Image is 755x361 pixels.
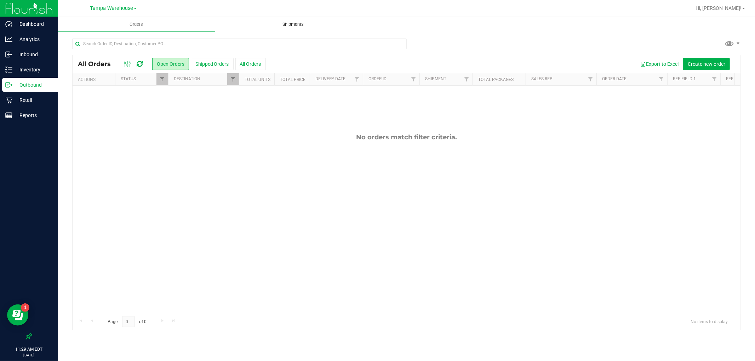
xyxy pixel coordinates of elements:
[12,81,55,89] p: Outbound
[5,112,12,119] inline-svg: Reports
[7,304,28,326] iframe: Resource center
[273,21,314,28] span: Shipments
[709,73,720,85] a: Filter
[120,21,153,28] span: Orders
[5,66,12,73] inline-svg: Inventory
[683,58,730,70] button: Create new order
[425,76,446,81] a: Shipment
[12,20,55,28] p: Dashboard
[5,81,12,88] inline-svg: Outbound
[12,35,55,43] p: Analytics
[3,353,55,358] p: [DATE]
[688,61,725,67] span: Create new order
[673,76,696,81] a: Ref Field 1
[315,76,345,81] a: Delivery Date
[726,76,749,81] a: Ref Field 2
[5,21,12,28] inline-svg: Dashboard
[245,77,270,82] a: Total Units
[25,333,33,340] label: Pin the sidebar to full width on large screens
[12,65,55,74] p: Inventory
[585,73,596,85] a: Filter
[12,111,55,120] p: Reports
[280,77,305,82] a: Total Price
[696,5,742,11] span: Hi, [PERSON_NAME]!
[656,73,667,85] a: Filter
[215,17,372,32] a: Shipments
[21,303,29,312] iframe: Resource center unread badge
[531,76,553,81] a: Sales Rep
[227,73,239,85] a: Filter
[408,73,419,85] a: Filter
[12,50,55,59] p: Inbound
[174,76,200,81] a: Destination
[602,76,627,81] a: Order Date
[636,58,683,70] button: Export to Excel
[191,58,234,70] button: Shipped Orders
[78,60,118,68] span: All Orders
[351,73,363,85] a: Filter
[685,316,733,327] span: No items to display
[5,51,12,58] inline-svg: Inbound
[90,5,133,11] span: Tampa Warehouse
[478,77,514,82] a: Total Packages
[3,346,55,353] p: 11:29 AM EDT
[461,73,473,85] a: Filter
[156,73,168,85] a: Filter
[58,17,215,32] a: Orders
[5,97,12,104] inline-svg: Retail
[73,133,740,141] div: No orders match filter criteria.
[235,58,266,70] button: All Orders
[152,58,189,70] button: Open Orders
[12,96,55,104] p: Retail
[102,316,153,327] span: Page of 0
[78,77,112,82] div: Actions
[72,39,407,49] input: Search Order ID, Destination, Customer PO...
[121,76,136,81] a: Status
[368,76,387,81] a: Order ID
[5,36,12,43] inline-svg: Analytics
